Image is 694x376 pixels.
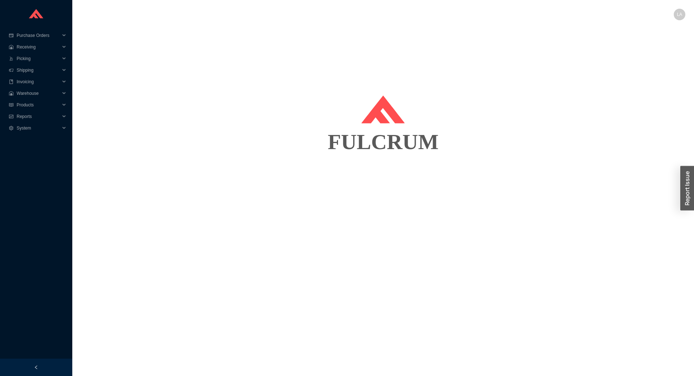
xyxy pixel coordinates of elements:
span: read [9,103,14,107]
span: Warehouse [17,88,60,99]
span: LA [677,9,682,20]
span: Reports [17,111,60,122]
span: book [9,80,14,84]
span: Shipping [17,64,60,76]
span: System [17,122,60,134]
span: Receiving [17,41,60,53]
span: Purchase Orders [17,30,60,41]
div: FULCRUM [81,124,685,160]
span: Invoicing [17,76,60,88]
span: fund [9,114,14,119]
span: setting [9,126,14,130]
span: Picking [17,53,60,64]
span: credit-card [9,33,14,38]
span: left [34,365,38,369]
span: Products [17,99,60,111]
